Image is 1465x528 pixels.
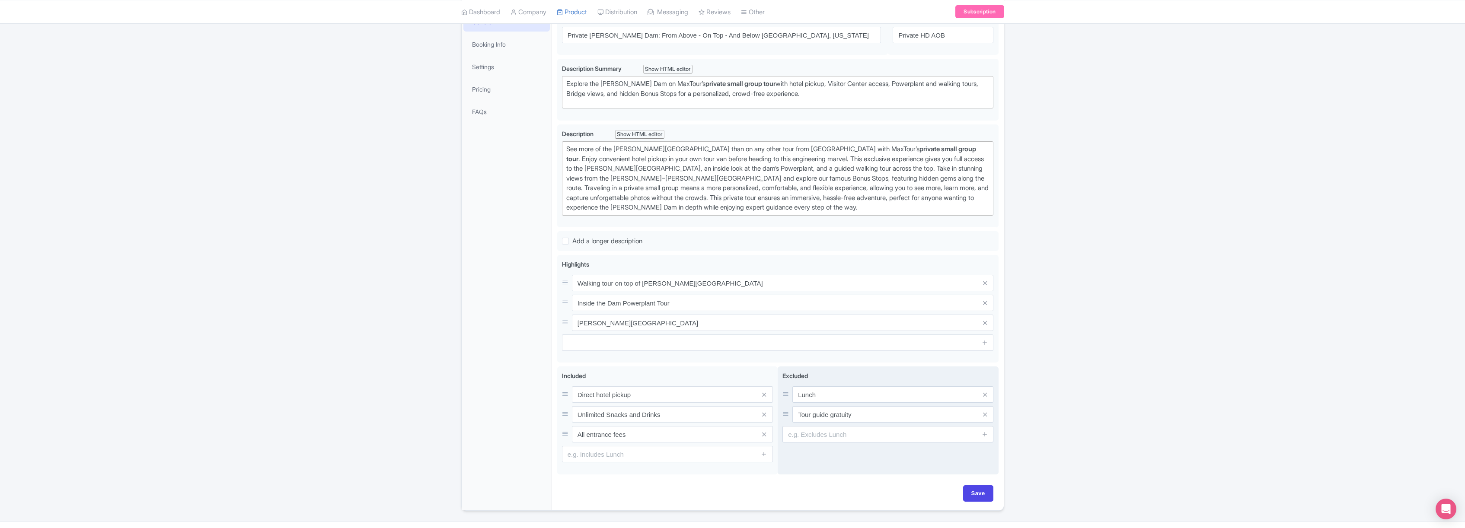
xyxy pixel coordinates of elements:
div: Show HTML editor [643,65,693,74]
strong: private small group tour [566,145,976,163]
a: Settings [463,57,550,76]
span: Excluded [782,372,808,379]
div: Show HTML editor [615,130,665,139]
strong: private small group tour [705,80,776,88]
span: Included [562,372,586,379]
div: Explore the [PERSON_NAME] Dam on MaxTour’s with hotel pickup, Visitor Center access, Powerplant a... [566,79,989,99]
a: Booking Info [463,35,550,54]
span: Description [562,130,594,137]
a: FAQs [463,102,550,121]
a: Pricing [463,80,550,99]
input: e.g. Includes Lunch [562,446,773,462]
input: Save [963,485,993,502]
div: Open Intercom Messenger [1436,499,1456,519]
input: e.g. Excludes Lunch [782,426,993,442]
span: Add a longer description [572,237,642,245]
span: Highlights [562,261,589,268]
a: Subscription [955,5,1004,18]
div: See more of the [PERSON_NAME][GEOGRAPHIC_DATA] than on any other tour from [GEOGRAPHIC_DATA] with... [566,144,989,213]
span: Description Summary [562,65,622,72]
